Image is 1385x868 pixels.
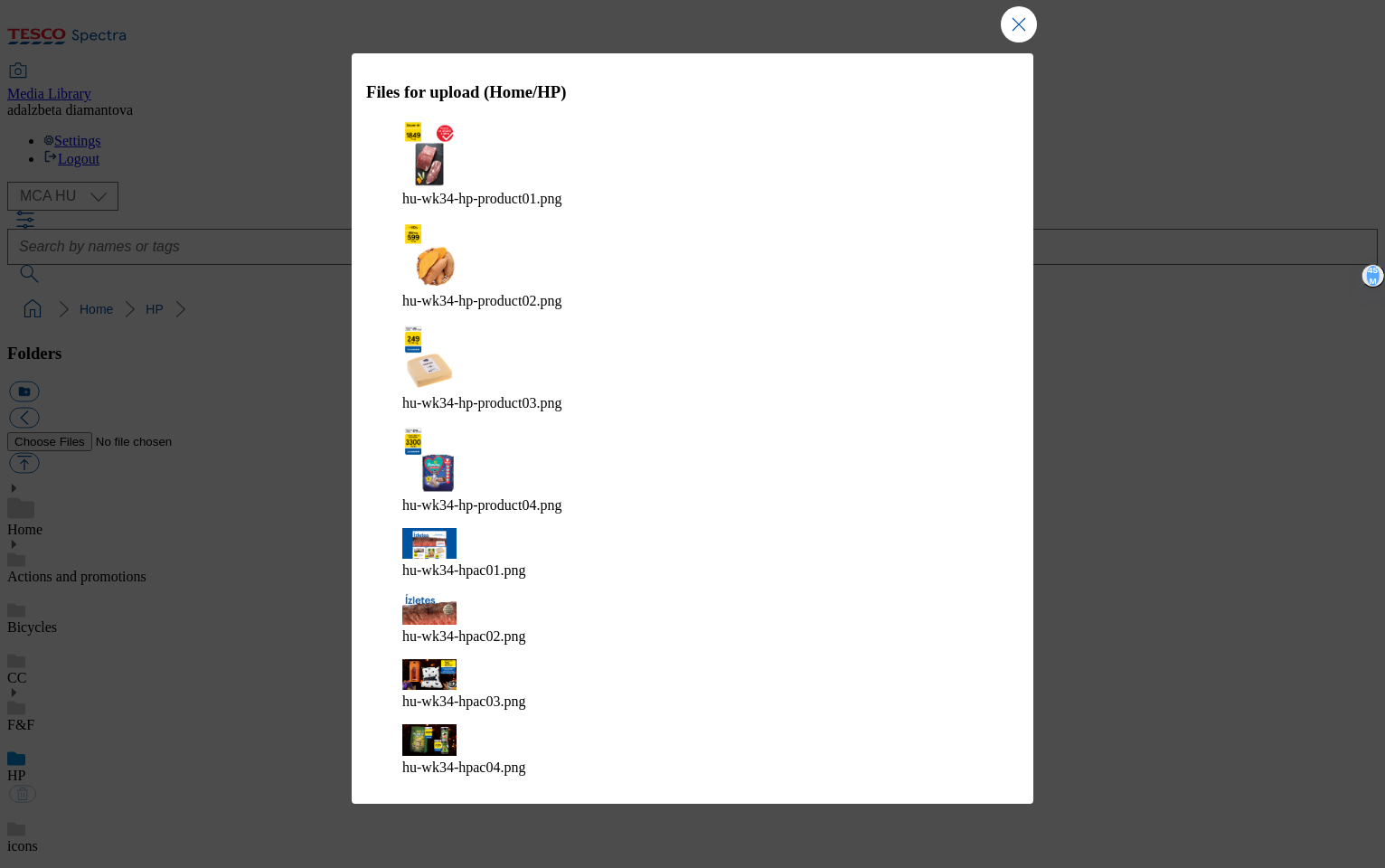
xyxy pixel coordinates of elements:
figcaption: hu-wk34-hpac01.png [402,562,983,579]
div: Modal [352,53,1033,804]
img: preview [402,324,457,392]
figcaption: hu-wk34-hp-product03.png [402,395,983,411]
h3: Files for upload (Home/HP) [366,82,1019,102]
figcaption: hu-wk34-hpac02.png [402,628,983,645]
img: preview [402,119,457,187]
img: preview [402,659,457,690]
img: preview [402,724,457,755]
figcaption: hu-wk34-hpac04.png [402,759,983,776]
img: preview [402,222,457,289]
figcaption: hu-wk34-hp-product02.png [402,293,983,309]
figcaption: hu-wk34-hpac03.png [402,693,983,710]
figcaption: hu-wk34-hp-product01.png [402,191,983,207]
img: preview [402,593,457,624]
img: preview [402,528,457,559]
figcaption: hu-wk34-hp-product04.png [402,497,983,514]
button: Close Modal [1001,6,1037,42]
img: preview [402,426,457,494]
